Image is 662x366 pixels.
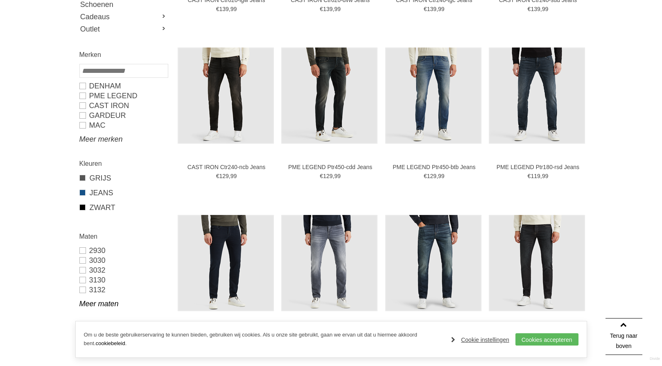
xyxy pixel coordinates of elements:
a: GRIJS [79,173,167,183]
span: 139 [323,6,332,12]
a: Cookies accepteren [515,333,578,346]
h2: Merken [79,50,167,60]
a: Cadeaus [79,11,167,23]
span: 129 [323,173,332,179]
h2: Kleuren [79,158,167,169]
a: 3030 [79,255,167,265]
img: PME LEGEND Ptr450-cdd Jeans [281,47,377,144]
span: , [436,6,438,12]
img: CAST IRON Ctr620-rdi Jeans [385,215,481,311]
a: 3132 [79,285,167,295]
span: 99 [334,6,341,12]
img: CAST IRON Ctr240-ncb Jeans [178,47,274,144]
a: JEANS [79,188,167,198]
a: Terug naar boven [606,318,642,355]
span: 99 [334,173,341,179]
span: 139 [427,6,436,12]
span: € [216,173,219,179]
a: MAC [79,120,167,130]
span: 99 [438,6,445,12]
h2: Maten [79,231,167,242]
span: € [320,173,323,179]
a: DENHAM [79,81,167,91]
a: Meer maten [79,299,167,309]
span: 139 [219,6,228,12]
img: PME LEGEND Ptr120-igb Jeans [281,215,377,311]
span: 99 [230,173,237,179]
span: 119 [531,173,540,179]
span: , [436,173,438,179]
span: 99 [542,173,549,179]
a: ZWART [79,202,167,213]
a: PME LEGEND [79,91,167,101]
a: Outlet [79,23,167,35]
span: € [424,173,427,179]
span: 99 [438,173,445,179]
span: , [540,6,542,12]
a: Cookie instellingen [451,334,509,346]
span: , [332,6,334,12]
a: PME LEGEND Ptr450-btb Jeans [389,163,479,171]
span: , [229,173,230,179]
a: 2930 [79,246,167,255]
span: 139 [531,6,540,12]
span: , [540,173,542,179]
img: PME LEGEND Ptr180-rsd Jeans [489,47,585,144]
a: GARDEUR [79,111,167,120]
a: PME LEGEND Ptr450-cdd Jeans [285,163,375,171]
span: 99 [230,6,237,12]
img: PME LEGEND Ptr450-btb Jeans [385,47,481,144]
span: € [528,173,531,179]
a: Meer merken [79,134,167,144]
a: cookiebeleid [95,340,125,346]
a: 3130 [79,275,167,285]
a: Divide [650,354,660,364]
span: 129 [427,173,436,179]
span: € [528,6,531,12]
a: PME LEGEND Ptr180-rsd Jeans [493,163,583,171]
span: , [229,6,230,12]
span: € [320,6,323,12]
span: € [424,6,427,12]
span: € [216,6,219,12]
a: 3032 [79,265,167,275]
a: CAST IRON [79,101,167,111]
a: CAST IRON Ctr240-ncb Jeans [181,163,271,171]
span: 129 [219,173,228,179]
img: PME LEGEND Ptr140-dnd Jeans [178,215,274,311]
img: CAST IRON Ctr390-rdw Jeans [489,215,585,311]
p: Om u de beste gebruikerservaring te kunnen bieden, gebruiken wij cookies. Als u onze site gebruik... [84,331,443,348]
span: , [332,173,334,179]
span: 99 [542,6,549,12]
